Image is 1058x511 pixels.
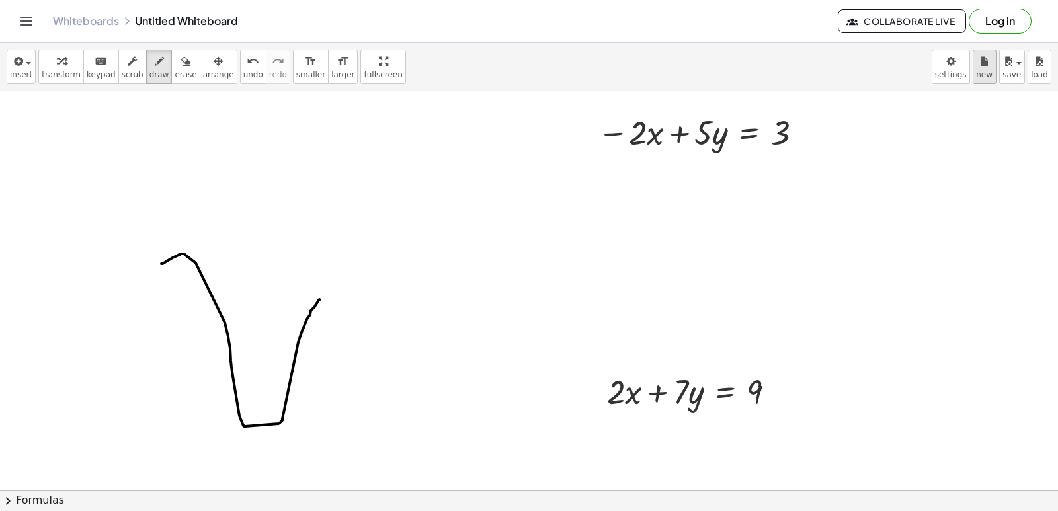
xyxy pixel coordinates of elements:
[304,54,317,69] i: format_size
[38,50,84,84] button: transform
[999,50,1025,84] button: save
[976,70,993,79] span: new
[42,70,81,79] span: transform
[53,15,119,28] a: Whiteboards
[328,50,358,84] button: format_sizelarger
[266,50,290,84] button: redoredo
[272,54,284,69] i: redo
[1028,50,1051,84] button: load
[360,50,405,84] button: fullscreen
[83,50,119,84] button: keyboardkeypad
[7,50,36,84] button: insert
[10,70,32,79] span: insert
[296,70,325,79] span: smaller
[973,50,997,84] button: new
[838,9,966,33] button: Collaborate Live
[364,70,402,79] span: fullscreen
[203,70,234,79] span: arrange
[331,70,354,79] span: larger
[118,50,147,84] button: scrub
[175,70,196,79] span: erase
[171,50,200,84] button: erase
[1031,70,1048,79] span: load
[935,70,967,79] span: settings
[247,54,259,69] i: undo
[95,54,107,69] i: keyboard
[849,15,955,27] span: Collaborate Live
[240,50,266,84] button: undoundo
[269,70,287,79] span: redo
[1002,70,1021,79] span: save
[146,50,173,84] button: draw
[149,70,169,79] span: draw
[122,70,143,79] span: scrub
[200,50,237,84] button: arrange
[932,50,970,84] button: settings
[293,50,329,84] button: format_sizesmaller
[243,70,263,79] span: undo
[969,9,1032,34] button: Log in
[16,11,37,32] button: Toggle navigation
[87,70,116,79] span: keypad
[337,54,349,69] i: format_size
